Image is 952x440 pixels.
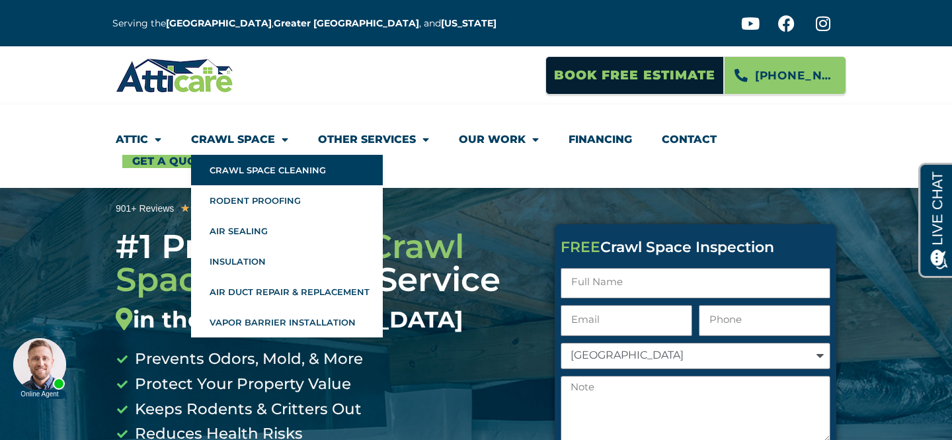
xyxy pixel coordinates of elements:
a: Crawl Space Cleaning [191,155,383,185]
input: Only numbers and phone characters (#, -, *, etc) are accepted. [699,305,830,336]
a: Insulation [191,246,383,277]
input: Email [561,305,692,336]
a: Air Duct Repair & Replacement [191,277,383,307]
a: Attic [116,124,161,155]
span: Crawl Space Cleaning [116,226,464,300]
a: Crawl Space [191,124,288,155]
a: Other Services [318,124,429,155]
span: Prevents Odors, Mold, & More [132,347,363,372]
a: Financing [569,124,632,155]
a: Our Work [459,124,539,155]
div: in the [GEOGRAPHIC_DATA] [116,306,535,333]
a: [GEOGRAPHIC_DATA] [166,17,272,29]
div: 901+ Reviews [116,201,174,216]
a: Air Sealing [191,216,383,246]
i: ★ [180,200,190,217]
a: Contact [662,124,717,155]
span: FREE [561,238,600,256]
nav: Menu [116,124,836,168]
h3: #1 Professional Service [116,230,535,333]
ul: Crawl Space [191,155,383,337]
i: ★ [190,200,199,217]
div: Crawl Space Inspection [561,240,830,255]
a: Vapor Barrier Installation [191,307,383,337]
div: 5/5 [180,200,227,217]
input: Full Name [561,268,830,299]
span: [PHONE_NUMBER] [755,64,836,87]
span: Book Free Estimate [554,63,715,88]
span: Protect Your Property Value [132,372,351,397]
span: Keeps Rodents & Critters Out [132,397,362,422]
p: Serving the , , and [112,16,506,31]
iframe: Chat Invitation [7,334,73,400]
a: Book Free Estimate [545,56,724,95]
a: [PHONE_NUMBER] [724,56,846,95]
a: Get A Quote [122,155,220,168]
a: Rodent Proofing [191,185,383,216]
span: Opens a chat window [32,11,106,27]
a: [US_STATE] [441,17,496,29]
a: Greater [GEOGRAPHIC_DATA] [274,17,419,29]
